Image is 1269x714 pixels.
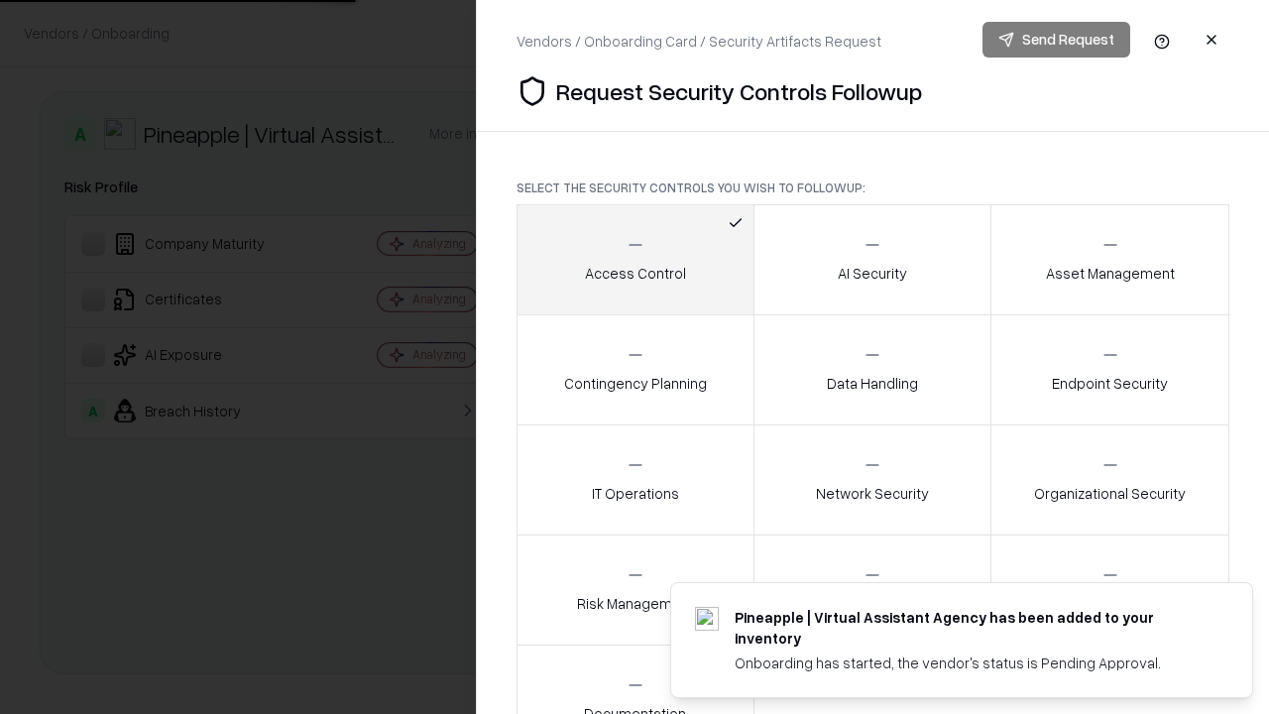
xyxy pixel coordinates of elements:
button: AI Security [753,204,992,315]
p: AI Security [838,263,907,284]
p: Select the security controls you wish to followup: [517,179,1229,196]
button: Threat Management [990,535,1229,646]
button: IT Operations [517,424,754,535]
button: Asset Management [990,204,1229,315]
button: Data Handling [753,314,992,425]
p: Endpoint Security [1052,373,1168,394]
div: Vendors / Onboarding Card / Security Artifacts Request [517,31,881,52]
p: Network Security [816,483,929,504]
button: Security Incidents [753,535,992,646]
button: Network Security [753,424,992,535]
p: Access Control [585,263,686,284]
p: Contingency Planning [564,373,707,394]
button: Endpoint Security [990,314,1229,425]
p: Organizational Security [1034,483,1186,504]
p: Risk Management [577,593,694,614]
button: Organizational Security [990,424,1229,535]
p: Data Handling [827,373,918,394]
img: trypineapple.com [695,607,719,631]
button: Risk Management [517,535,754,646]
p: IT Operations [592,483,679,504]
p: Asset Management [1046,263,1175,284]
p: Request Security Controls Followup [556,75,922,107]
div: Pineapple | Virtual Assistant Agency has been added to your inventory [735,607,1205,649]
button: Access Control [517,204,754,315]
button: Contingency Planning [517,314,754,425]
div: Onboarding has started, the vendor's status is Pending Approval. [735,653,1205,673]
